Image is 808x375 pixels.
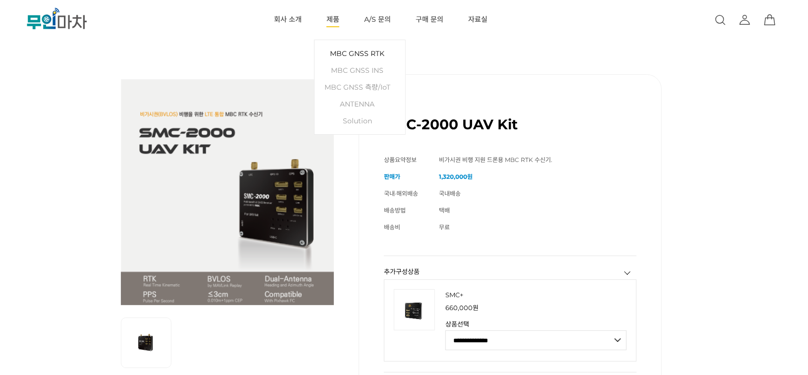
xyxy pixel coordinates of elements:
[384,156,417,163] span: 상품요약정보
[384,207,406,214] span: 배송방법
[320,112,400,129] a: Solution
[445,305,626,311] p: 판매가
[439,207,450,214] span: 택배
[320,96,400,112] a: ANTENNA
[384,268,637,275] h3: 추가구성상품
[320,79,400,96] a: MBC GNSS 측량/IoT
[623,268,633,278] a: 추가구성상품 닫기
[384,116,518,133] h1: SMC-2000 UAV Kit
[320,45,400,62] a: MBC GNSS RTK
[445,304,479,312] span: 660,000원
[445,321,626,327] strong: 상품선택
[439,190,461,197] span: 국내배송
[394,289,435,330] img: 4cbe2109cccc46d4e4336cb8213cc47f.png
[384,190,418,197] span: 국내·해외배송
[121,74,334,305] img: SMC-2000 UAV Kit
[384,223,400,231] span: 배송비
[320,62,400,79] a: MBC GNSS INS
[384,173,400,180] span: 판매가
[439,173,473,180] strong: 1,320,000원
[445,290,626,300] p: 상품명
[439,223,450,231] span: 무료
[439,156,552,163] span: 비가시권 비행 지원 드론용 MBC RTK 수신기.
